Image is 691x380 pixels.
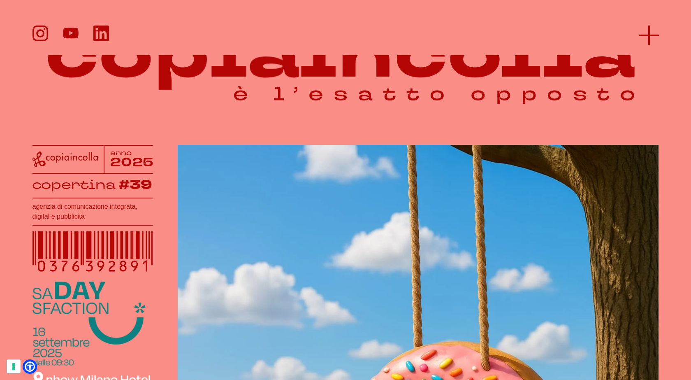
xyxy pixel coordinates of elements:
tspan: #39 [118,176,152,194]
tspan: 2025 [110,154,153,171]
button: Le tue preferenze relative al consenso per le tecnologie di tracciamento [7,359,21,373]
tspan: copertina [32,176,116,193]
h1: agenzia di comunicazione integrata, digital e pubblicità [32,202,153,221]
tspan: anno [110,148,132,157]
a: Open Accessibility Menu [25,361,35,372]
